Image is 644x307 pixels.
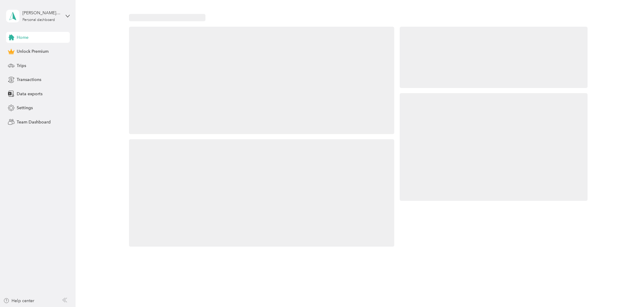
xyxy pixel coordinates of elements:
span: Team Dashboard [17,119,51,125]
span: Transactions [17,76,41,83]
span: Settings [17,105,33,111]
button: Help center [3,298,34,304]
div: [PERSON_NAME][EMAIL_ADDRESS][PERSON_NAME][DOMAIN_NAME] [22,10,60,16]
span: Data exports [17,91,42,97]
span: Home [17,34,29,41]
span: Unlock Premium [17,48,49,55]
span: Trips [17,62,26,69]
div: Personal dashboard [22,18,55,22]
iframe: Everlance-gr Chat Button Frame [610,273,644,307]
